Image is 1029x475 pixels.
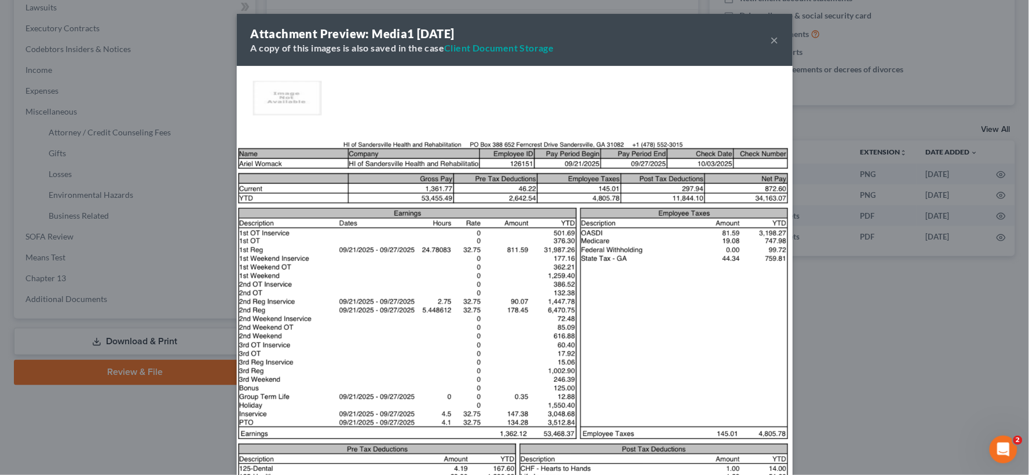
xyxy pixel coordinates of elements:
[251,42,554,54] div: A copy of this images is also saved in the case
[1013,436,1023,445] span: 2
[251,27,455,40] strong: Attachment Preview: Media1 [DATE]
[444,42,554,53] a: Client Document Storage
[990,436,1017,463] iframe: Intercom live chat
[771,33,779,47] button: ×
